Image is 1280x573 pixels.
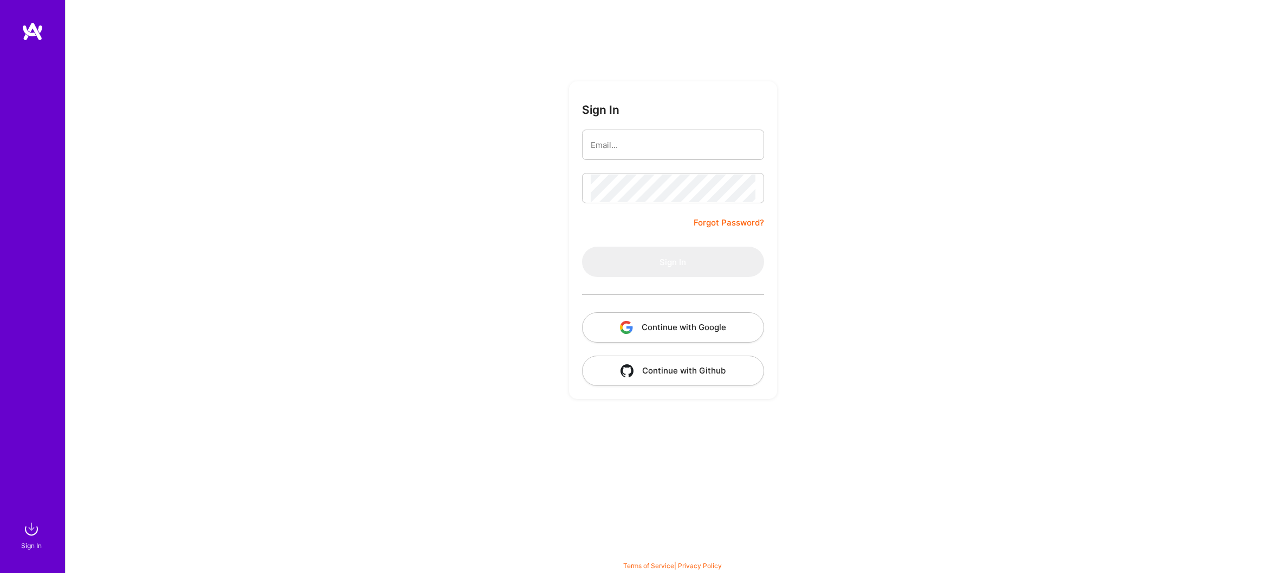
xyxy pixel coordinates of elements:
[21,540,42,551] div: Sign In
[591,131,755,159] input: Email...
[623,562,722,570] span: |
[623,562,674,570] a: Terms of Service
[23,518,42,551] a: sign inSign In
[582,356,764,386] button: Continue with Github
[21,518,42,540] img: sign in
[22,22,43,41] img: logo
[620,321,633,334] img: icon
[678,562,722,570] a: Privacy Policy
[582,247,764,277] button: Sign In
[694,216,764,229] a: Forgot Password?
[620,364,633,377] img: icon
[582,312,764,343] button: Continue with Google
[582,103,619,117] h3: Sign In
[65,540,1280,568] div: © 2025 ATeams Inc., All rights reserved.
